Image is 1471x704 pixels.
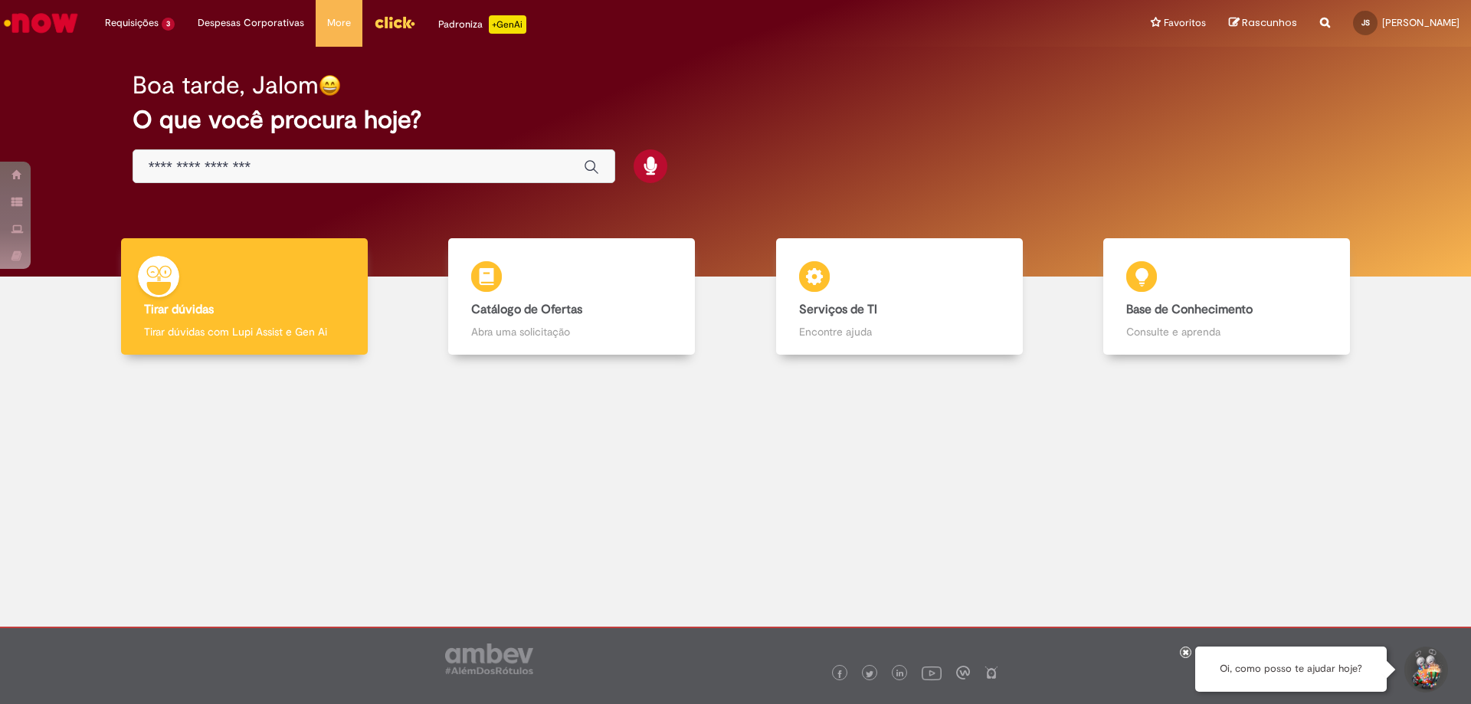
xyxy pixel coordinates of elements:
a: Tirar dúvidas Tirar dúvidas com Lupi Assist e Gen Ai [80,238,408,355]
a: Serviços de TI Encontre ajuda [735,238,1063,355]
a: Catálogo de Ofertas Abra uma solicitação [408,238,736,355]
img: logo_footer_youtube.png [922,663,942,683]
p: +GenAi [489,15,526,34]
button: Iniciar Conversa de Suporte [1402,647,1448,693]
img: logo_footer_twitter.png [866,670,873,678]
img: logo_footer_facebook.png [836,670,844,678]
b: Catálogo de Ofertas [471,302,582,317]
span: More [327,15,351,31]
span: [PERSON_NAME] [1382,16,1460,29]
b: Serviços de TI [799,302,877,317]
h2: O que você procura hoje? [133,106,1339,133]
span: 3 [162,18,175,31]
span: JS [1361,18,1370,28]
img: logo_footer_ambev_rotulo_gray.png [445,643,533,674]
p: Encontre ajuda [799,324,1000,339]
span: Requisições [105,15,159,31]
img: happy-face.png [319,74,341,97]
span: Despesas Corporativas [198,15,304,31]
h2: Boa tarde, Jalom [133,72,319,99]
img: ServiceNow [2,8,80,38]
a: Rascunhos [1229,16,1297,31]
img: logo_footer_workplace.png [956,666,970,679]
b: Base de Conhecimento [1126,302,1253,317]
span: Rascunhos [1242,15,1297,30]
p: Abra uma solicitação [471,324,672,339]
span: Favoritos [1164,15,1206,31]
div: Oi, como posso te ajudar hoje? [1195,647,1387,692]
div: Padroniza [438,15,526,34]
img: click_logo_yellow_360x200.png [374,11,415,34]
p: Consulte e aprenda [1126,324,1327,339]
img: logo_footer_naosei.png [984,666,998,679]
b: Tirar dúvidas [144,302,214,317]
a: Base de Conhecimento Consulte e aprenda [1063,238,1391,355]
p: Tirar dúvidas com Lupi Assist e Gen Ai [144,324,345,339]
img: logo_footer_linkedin.png [896,670,904,679]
